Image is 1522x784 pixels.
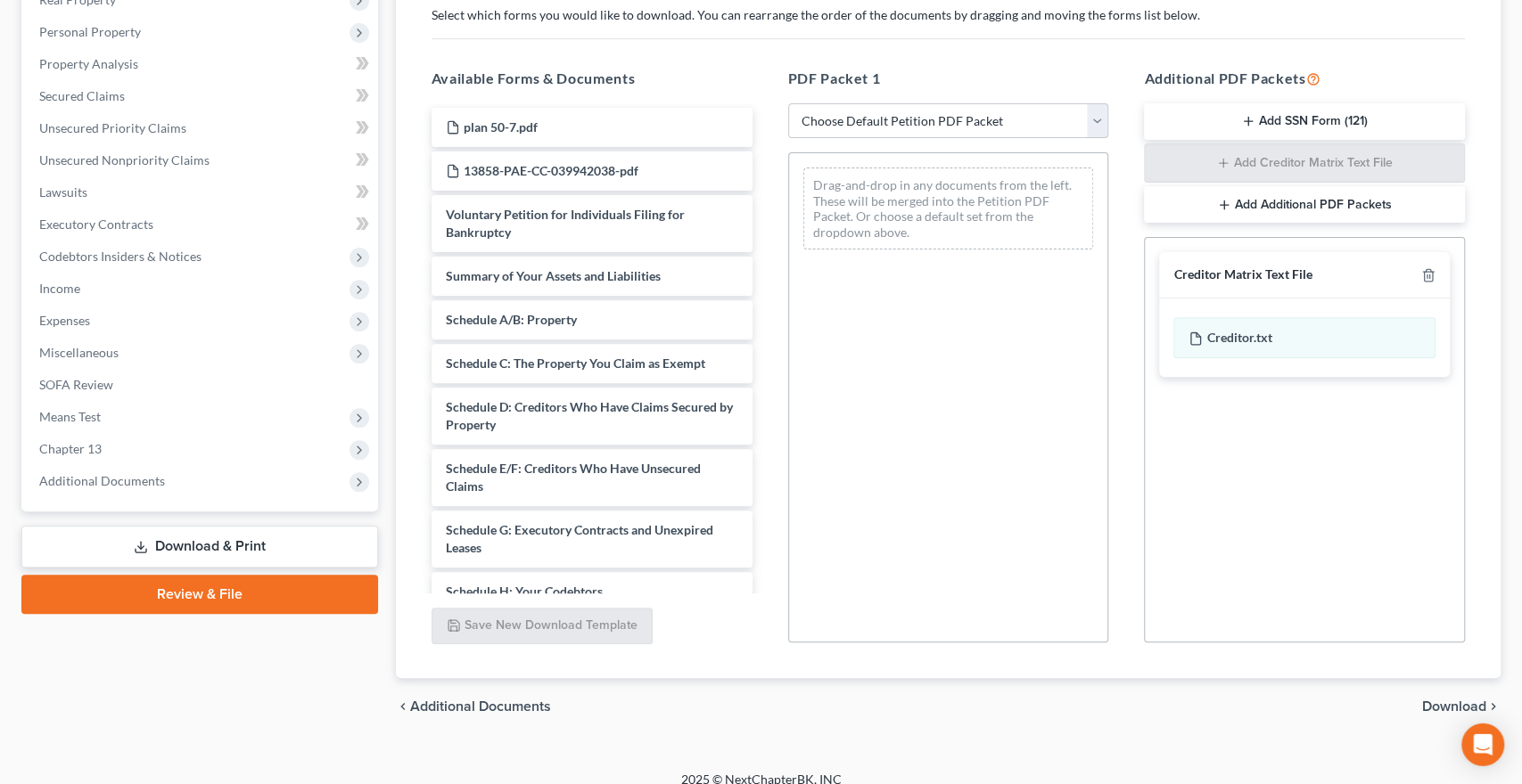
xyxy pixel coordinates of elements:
[1144,103,1465,141] button: Add SSN Form (121)
[432,6,1465,24] p: Select which forms you would like to download. You can rearrange the order of the documents by dr...
[1422,699,1501,714] button: Download chevron_right
[25,144,378,176] a: Unsecured Nonpriority Claims
[432,68,753,89] h5: Available Forms & Documents
[446,268,661,283] span: Summary of Your Assets and Liabilities
[1144,68,1465,89] h5: Additional PDF Packets
[39,184,87,200] span: Lawsuits
[1486,699,1501,714] i: chevron_right
[446,461,701,494] span: Schedule E/F: Creditors Who Have Unsecured Claims
[39,152,210,167] span: Unsecured Nonpriority Claims
[1461,723,1504,766] div: Open Intercom Messenger
[396,699,551,714] a: chevron_left Additional Documents
[39,56,138,71] span: Property Analysis
[1144,186,1465,224] button: Add Additional PDF Packets
[21,526,378,568] a: Download & Print
[464,163,638,178] span: 13858-PAE-CC-039942038-pdf
[21,575,378,614] a: Review & File
[39,345,119,360] span: Miscellaneous
[446,522,713,555] span: Schedule G: Executory Contracts and Unexpired Leases
[39,216,153,232] span: Executory Contracts
[1173,317,1436,358] div: Creditor.txt
[25,48,378,80] a: Property Analysis
[25,112,378,144] a: Unsecured Priority Claims
[25,369,378,401] a: SOFA Review
[410,699,551,714] span: Additional Documents
[1144,143,1465,183] button: Add Creditor Matrix Text File
[446,584,603,599] span: Schedule H: Your Codebtors
[39,24,141,39] span: Personal Property
[1422,699,1486,714] span: Download
[446,312,577,327] span: Schedule A/B: Property
[25,176,378,208] a: Lawsuits
[39,473,165,488] span: Additional Documents
[396,699,410,714] i: chevron_left
[446,355,705,371] span: Schedule C: The Property You Claim as Exempt
[788,68,1109,89] h5: PDF Packet 1
[39,313,90,328] span: Expenses
[39,377,113,392] span: SOFA Review
[39,88,125,103] span: Secured Claims
[446,207,685,240] span: Voluntary Petition for Individuals Filing for Bankruptcy
[446,399,733,432] span: Schedule D: Creditors Who Have Claims Secured by Property
[1173,266,1312,283] div: Creditor Matrix Text File
[39,249,202,264] span: Codebtors Insiders & Notices
[39,409,101,424] span: Means Test
[803,167,1094,249] div: Drag-and-drop in any documents from the left. These will be merged into the Petition PDF Packet. ...
[25,80,378,112] a: Secured Claims
[25,208,378,241] a: Executory Contracts
[464,119,538,135] span: plan 50-7.pdf
[39,281,80,296] span: Income
[39,120,186,135] span: Unsecured Priority Claims
[432,608,653,645] button: Save New Download Template
[39,441,102,456] span: Chapter 13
